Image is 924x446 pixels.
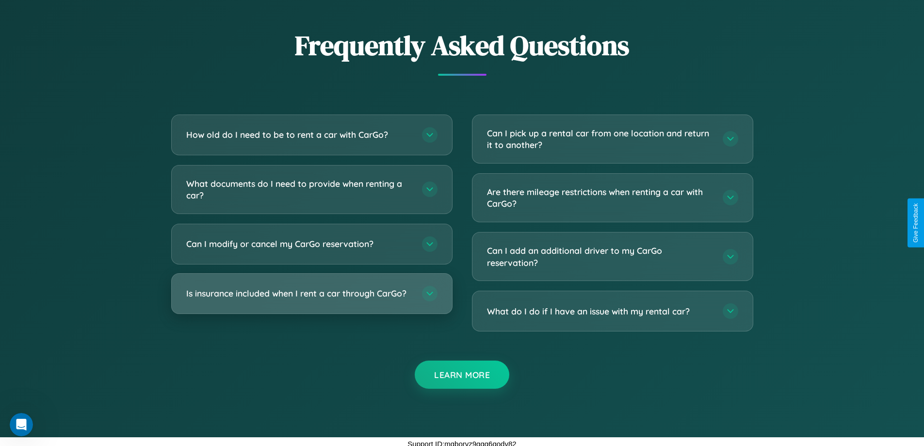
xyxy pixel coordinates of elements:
[487,305,713,317] h3: What do I do if I have an issue with my rental car?
[171,27,753,64] h2: Frequently Asked Questions
[912,203,919,243] div: Give Feedback
[10,413,33,436] iframe: Intercom live chat
[186,287,412,299] h3: Is insurance included when I rent a car through CarGo?
[487,245,713,268] h3: Can I add an additional driver to my CarGo reservation?
[186,178,412,201] h3: What documents do I need to provide when renting a car?
[186,238,412,250] h3: Can I modify or cancel my CarGo reservation?
[415,361,509,389] button: Learn More
[487,186,713,210] h3: Are there mileage restrictions when renting a car with CarGo?
[487,127,713,151] h3: Can I pick up a rental car from one location and return it to another?
[186,129,412,141] h3: How old do I need to be to rent a car with CarGo?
